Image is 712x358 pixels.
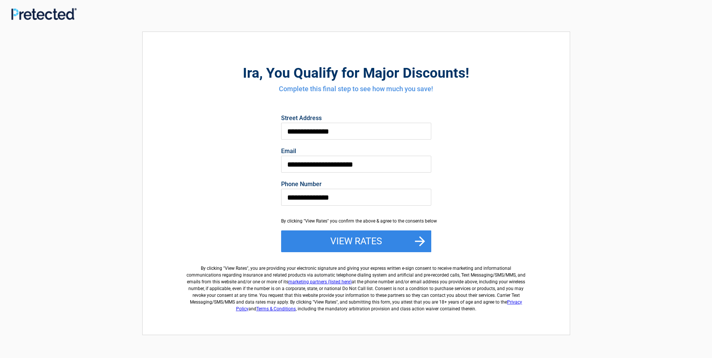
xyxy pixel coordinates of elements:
[256,306,296,311] a: Terms & Conditions
[184,84,528,94] h4: Complete this final step to see how much you save!
[243,65,259,81] span: ira
[281,148,431,154] label: Email
[281,115,431,121] label: Street Address
[236,299,522,311] a: Privacy Policy
[281,230,431,252] button: View Rates
[288,279,352,284] a: marketing partners (listed here)
[184,259,528,312] label: By clicking " ", you are providing your electronic signature and giving your express written e-si...
[225,266,247,271] span: View Rates
[184,64,528,82] h2: , You Qualify for Major Discounts!
[281,181,431,187] label: Phone Number
[281,218,431,224] div: By clicking "View Rates" you confirm the above & agree to the consents below
[11,8,77,20] img: Main Logo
